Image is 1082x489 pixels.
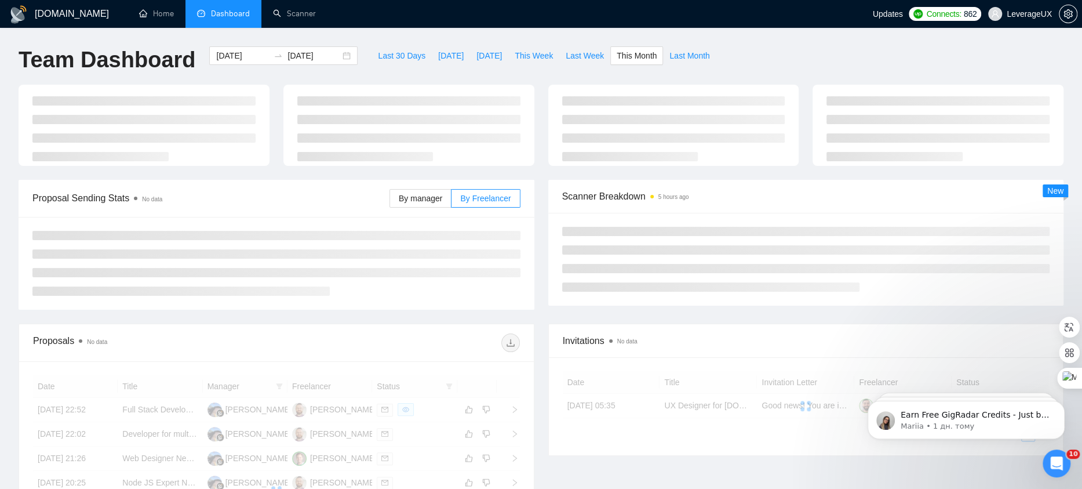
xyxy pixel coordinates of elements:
a: setting [1059,9,1077,19]
span: Invitations [563,334,1050,348]
span: By manager [399,194,442,203]
span: Scanner Breakdown [562,189,1050,204]
div: Proposals [33,334,276,352]
button: setting [1059,5,1077,23]
input: End date [287,49,340,62]
a: homeHome [139,9,174,19]
h1: Team Dashboard [19,46,195,74]
span: Proposal Sending Stats [32,191,389,205]
button: Last 30 Days [371,46,432,65]
span: [DATE] [476,49,502,62]
span: Last Week [566,49,604,62]
time: 5 hours ago [658,194,689,200]
button: [DATE] [432,46,470,65]
button: [DATE] [470,46,508,65]
span: Last 30 Days [378,49,425,62]
img: logo [9,5,28,24]
img: upwork-logo.png [913,9,923,19]
button: This Week [508,46,559,65]
a: searchScanner [273,9,316,19]
span: 10 [1066,450,1080,459]
span: user [991,10,999,18]
span: By Freelancer [460,194,511,203]
span: No data [87,339,107,345]
span: Connects: [926,8,961,20]
input: Start date [216,49,269,62]
span: Last Month [669,49,709,62]
button: Last Month [663,46,716,65]
span: [DATE] [438,49,464,62]
button: This Month [610,46,663,65]
span: dashboard [197,9,205,17]
span: Updates [873,9,903,19]
button: Last Week [559,46,610,65]
span: swap-right [274,51,283,60]
span: setting [1059,9,1077,19]
span: New [1047,186,1063,195]
span: This Week [515,49,553,62]
span: This Month [617,49,657,62]
span: No data [617,338,637,345]
span: 862 [964,8,977,20]
iframe: Intercom live chat [1043,450,1070,477]
span: to [274,51,283,60]
iframe: To enrich screen reader interactions, please activate Accessibility in Grammarly extension settings [850,376,1082,458]
span: No data [142,196,162,202]
span: Dashboard [211,9,250,19]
